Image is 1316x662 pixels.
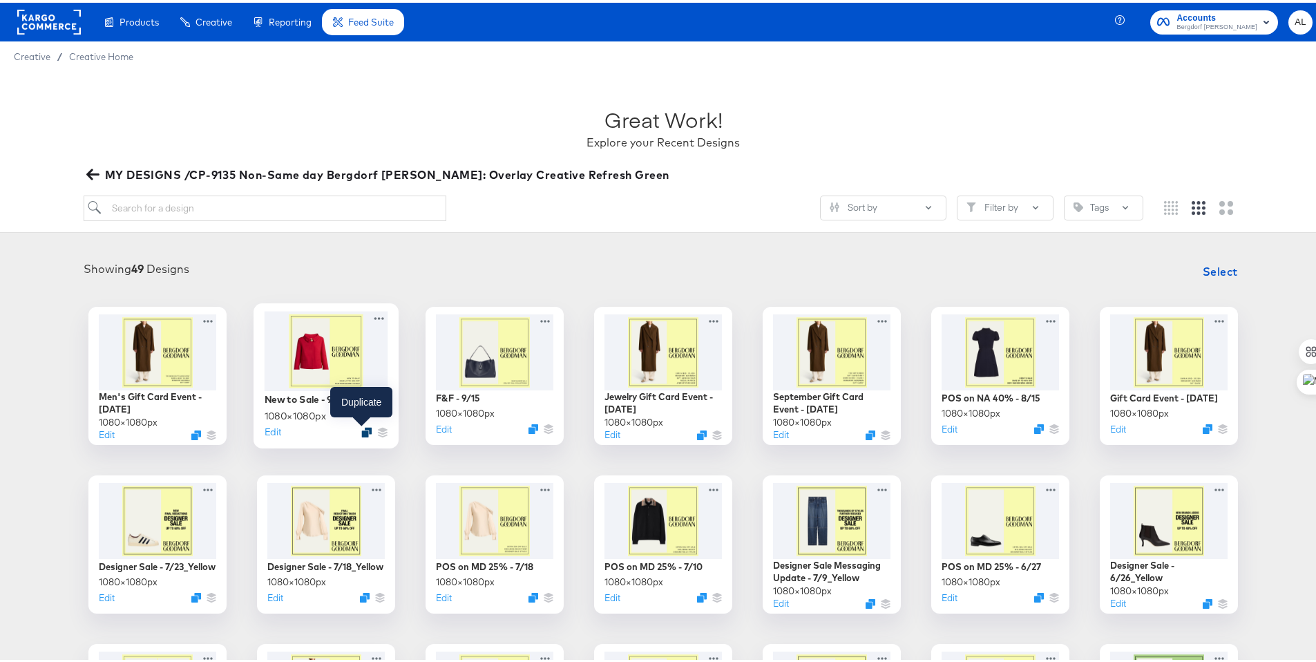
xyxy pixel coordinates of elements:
div: POS on MD 25% - 7/101080×1080pxEditDuplicate [594,473,732,611]
button: Edit [1110,420,1126,433]
div: Designer Sale - 6/26_Yellow1080×1080pxEditDuplicate [1100,473,1238,611]
a: Creative Home [69,48,133,59]
div: September Gift Card Event - [DATE] [773,388,890,413]
span: AL [1294,12,1307,28]
button: Select [1197,255,1243,283]
div: Showing Designs [84,258,189,274]
div: Jewelry Gift Card Event - [DATE]1080×1080pxEditDuplicate [594,304,732,442]
button: Edit [99,426,115,439]
button: MY DESIGNS /CP-9135 Non-Same day Bergdorf [PERSON_NAME]: Overlay Creative Refresh Green [84,162,675,182]
span: Reporting [269,14,312,25]
div: 1080 × 1080 px [1110,404,1169,417]
span: Products [120,14,159,25]
div: POS on NA 40% - 8/15 [942,389,1040,402]
div: 1080 × 1080 px [1110,582,1169,595]
button: Edit [436,589,452,602]
div: New to Sale - 9/151080×1080pxEditDuplicate [254,301,399,446]
div: Designer Sale - 6/26_Yellow [1110,556,1228,582]
button: Edit [267,589,283,602]
div: POS on MD 25% - 6/27 [942,558,1041,571]
svg: Duplicate [697,590,707,600]
div: Designer Sale - 7/23_Yellow [99,558,216,571]
button: Edit [99,589,115,602]
div: F&F - 9/15 [436,389,480,402]
button: Edit [773,594,789,607]
div: 1080 × 1080 px [604,573,663,586]
svg: Duplicate [697,428,707,437]
div: 1080 × 1080 px [942,573,1000,586]
svg: Duplicate [866,596,875,606]
span: / [50,48,69,59]
button: SlidersSort by [820,193,946,218]
div: 1080 × 1080 px [773,582,832,595]
button: Edit [1110,594,1126,607]
button: Edit [942,589,957,602]
button: Edit [604,426,620,439]
div: September Gift Card Event - [DATE]1080×1080pxEditDuplicate [763,304,901,442]
button: Duplicate [191,428,201,437]
span: Feed Suite [348,14,394,25]
div: 1080 × 1080 px [265,406,326,419]
div: Designer Sale Messaging Update - 7/9_Yellow1080×1080pxEditDuplicate [763,473,901,611]
svg: Sliders [830,200,839,209]
div: Designer Sale Messaging Update - 7/9_Yellow [773,556,890,582]
svg: Duplicate [361,424,372,435]
button: AccountsBergdorf [PERSON_NAME] [1150,8,1278,32]
svg: Duplicate [1034,422,1044,431]
svg: Duplicate [1203,596,1212,606]
div: POS on MD 25% - 7/10 [604,558,703,571]
div: New to Sale - 9/15 [265,390,347,403]
button: Edit [773,426,789,439]
svg: Filter [966,200,976,209]
span: Creative [196,14,232,25]
div: Gift Card Event - [DATE]1080×1080pxEditDuplicate [1100,304,1238,442]
svg: Large grid [1219,198,1233,212]
svg: Duplicate [360,590,370,600]
button: Edit [942,420,957,433]
div: 1080 × 1080 px [99,573,158,586]
div: POS on MD 25% - 7/181080×1080pxEditDuplicate [426,473,564,611]
div: F&F - 9/151080×1080pxEditDuplicate [426,304,564,442]
div: 1080 × 1080 px [267,573,326,586]
span: MY DESIGNS /CP-9135 Non-Same day Bergdorf [PERSON_NAME]: Overlay Creative Refresh Green [89,162,669,182]
svg: Duplicate [528,422,538,431]
div: Jewelry Gift Card Event - [DATE] [604,388,722,413]
div: 1080 × 1080 px [942,404,1000,417]
span: Select [1203,259,1238,278]
svg: Duplicate [1034,590,1044,600]
span: Bergdorf [PERSON_NAME] [1176,19,1257,30]
svg: Duplicate [1203,422,1212,431]
div: Great Work! [604,102,723,132]
span: Accounts [1176,8,1257,23]
div: POS on MD 25% - 7/18 [436,558,533,571]
svg: Small grid [1164,198,1178,212]
button: FilterFilter by [957,193,1053,218]
svg: Duplicate [866,428,875,437]
div: Men's Gift Card Event - [DATE] [99,388,216,413]
div: 1080 × 1080 px [436,404,495,417]
div: Gift Card Event - [DATE] [1110,389,1218,402]
div: Designer Sale - 7/23_Yellow1080×1080pxEditDuplicate [88,473,227,611]
div: 1080 × 1080 px [436,573,495,586]
div: POS on NA 40% - 8/151080×1080pxEditDuplicate [931,304,1069,442]
button: Edit [436,420,452,433]
button: Edit [265,422,281,435]
input: Search for a design [84,193,447,218]
div: POS on MD 25% - 6/271080×1080pxEditDuplicate [931,473,1069,611]
span: Creative [14,48,50,59]
button: Edit [604,589,620,602]
button: TagTags [1064,193,1143,218]
svg: Duplicate [191,590,201,600]
div: Designer Sale - 7/18_Yellow [267,558,383,571]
